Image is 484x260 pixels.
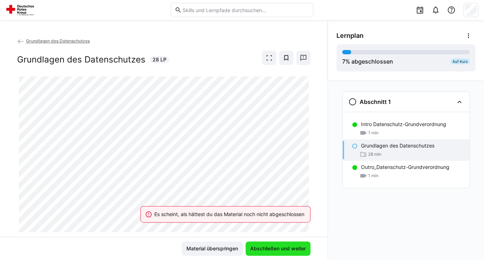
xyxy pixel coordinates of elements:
p: Intro Datenschutz-Grundverordnung [361,121,446,128]
span: 1 min [368,173,379,179]
div: % abgeschlossen [342,57,393,66]
span: Abschließen und weiter [249,245,307,252]
span: Material überspringen [185,245,239,252]
button: Material überspringen [182,241,243,256]
p: Outro_Datenschutz-Grundverordnung [361,164,449,171]
span: 28 LP [153,56,166,63]
span: 1 min [368,130,379,136]
span: 7 [342,58,345,65]
a: Grundlagen des Datenschutzes [17,38,90,44]
button: Abschließen und weiter [246,241,310,256]
span: Lernplan [336,32,364,40]
p: Grundlagen des Datenschutzes [361,142,434,149]
div: Auf Kurs [450,59,470,64]
div: Es scheint, als hättest du das Material noch nicht abgeschlossen [154,211,304,218]
h2: Grundlagen des Datenschutzes [17,54,145,65]
input: Skills und Lernpfade durchsuchen… [182,7,309,13]
span: 28 min [368,151,381,157]
h3: Abschnitt 1 [360,98,391,105]
span: Grundlagen des Datenschutzes [26,38,90,44]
